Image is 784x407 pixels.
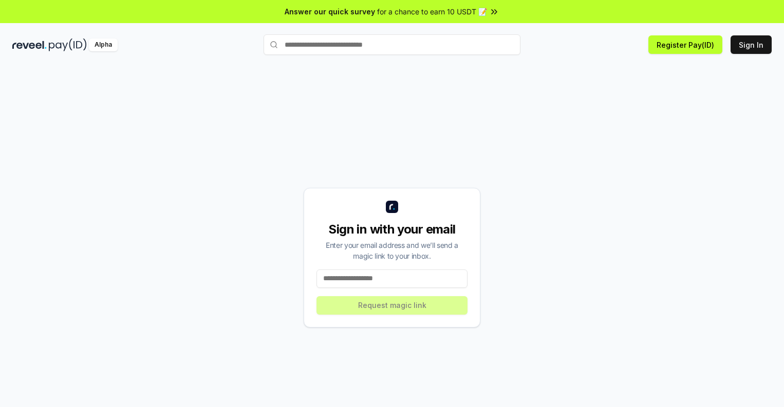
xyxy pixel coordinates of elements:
img: reveel_dark [12,38,47,51]
div: Sign in with your email [316,221,468,238]
div: Alpha [89,38,118,51]
button: Sign In [731,35,772,54]
span: Answer our quick survey [285,6,375,17]
button: Register Pay(ID) [648,35,722,54]
img: logo_small [386,201,398,213]
span: for a chance to earn 10 USDT 📝 [377,6,487,17]
div: Enter your email address and we’ll send a magic link to your inbox. [316,240,468,261]
img: pay_id [49,38,87,51]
